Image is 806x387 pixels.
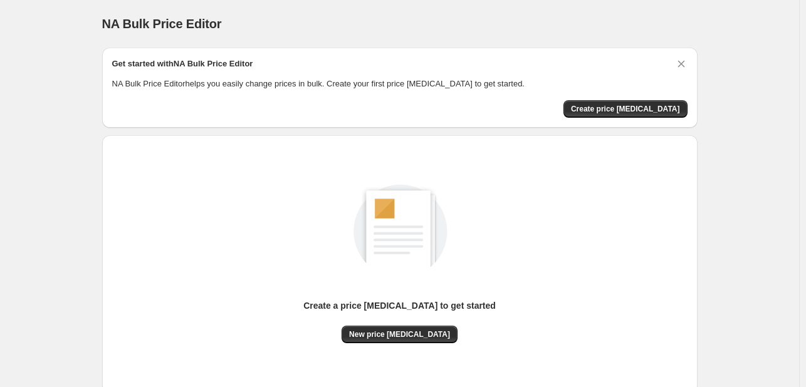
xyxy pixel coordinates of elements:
[112,58,253,70] h2: Get started with NA Bulk Price Editor
[675,58,688,70] button: Dismiss card
[342,326,458,343] button: New price [MEDICAL_DATA]
[563,100,688,118] button: Create price change job
[102,17,222,31] span: NA Bulk Price Editor
[571,104,680,114] span: Create price [MEDICAL_DATA]
[112,78,688,90] p: NA Bulk Price Editor helps you easily change prices in bulk. Create your first price [MEDICAL_DAT...
[303,299,496,312] p: Create a price [MEDICAL_DATA] to get started
[349,329,450,339] span: New price [MEDICAL_DATA]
